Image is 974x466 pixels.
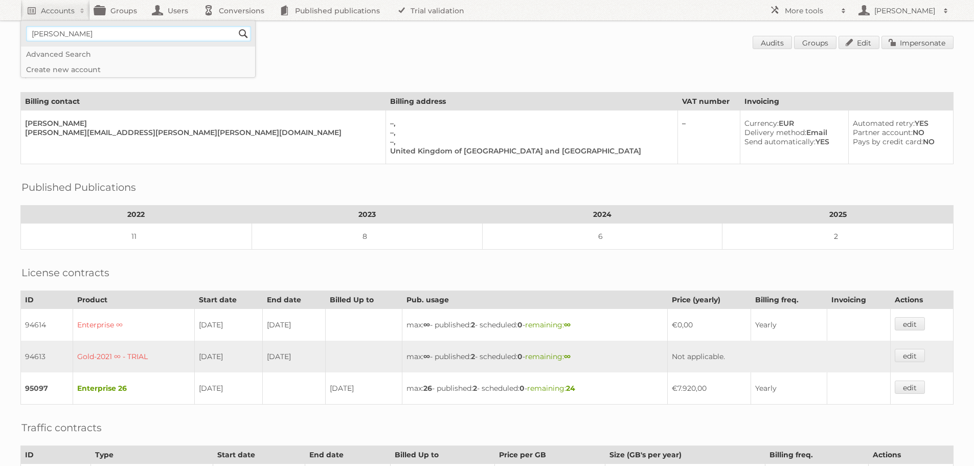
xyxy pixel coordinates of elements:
[305,446,390,464] th: End date
[263,291,326,309] th: End date
[483,224,722,250] td: 6
[390,146,670,156] div: United Kingdom of [GEOGRAPHIC_DATA] and [GEOGRAPHIC_DATA]
[21,309,73,341] td: 94614
[744,137,840,146] div: YES
[740,93,954,110] th: Invoicing
[21,93,386,110] th: Billing contact
[895,349,925,362] a: edit
[744,128,806,137] span: Delivery method:
[667,341,891,372] td: Not applicable.
[195,291,263,309] th: Start date
[853,137,945,146] div: NO
[853,119,945,128] div: YES
[471,320,475,329] strong: 2
[73,372,195,405] td: Enterprise 26
[213,446,305,464] th: Start date
[390,446,494,464] th: Billed Up to
[744,137,816,146] span: Send automatically:
[20,36,954,51] h1: Account 81957: [PERSON_NAME]
[390,128,670,137] div: –,
[252,206,483,224] th: 2023
[423,384,432,393] strong: 26
[853,128,945,137] div: NO
[566,384,575,393] strong: 24
[564,320,571,329] strong: ∞
[678,110,740,164] td: –
[73,341,195,372] td: Gold-2021 ∞ - TRIAL
[21,62,255,77] a: Create new account
[195,341,263,372] td: [DATE]
[868,446,953,464] th: Actions
[744,119,779,128] span: Currency:
[667,372,751,405] td: €7.920,00
[236,26,251,41] input: Search
[519,384,525,393] strong: 0
[90,446,213,464] th: Type
[25,128,377,137] div: [PERSON_NAME][EMAIL_ADDRESS][PERSON_NAME][PERSON_NAME][DOMAIN_NAME]
[667,309,751,341] td: €0,00
[263,309,326,341] td: [DATE]
[21,420,102,435] h2: Traffic contracts
[41,6,75,16] h2: Accounts
[744,128,840,137] div: Email
[423,320,430,329] strong: ∞
[853,119,915,128] span: Automated retry:
[891,291,954,309] th: Actions
[564,352,571,361] strong: ∞
[794,36,836,49] a: Groups
[667,291,751,309] th: Price (yearly)
[785,6,836,16] h2: More tools
[21,224,252,250] td: 11
[402,309,667,341] td: max: - published: - scheduled: -
[402,291,667,309] th: Pub. usage
[525,320,571,329] span: remaining:
[839,36,879,49] a: Edit
[753,36,792,49] a: Audits
[402,372,667,405] td: max: - published: - scheduled: -
[605,446,765,464] th: Size (GB's per year)
[73,291,195,309] th: Product
[872,6,938,16] h2: [PERSON_NAME]
[473,384,477,393] strong: 2
[853,128,913,137] span: Partner account:
[494,446,605,464] th: Price per GB
[527,384,575,393] span: remaining:
[73,309,195,341] td: Enterprise ∞
[21,180,136,195] h2: Published Publications
[21,341,73,372] td: 94613
[517,320,523,329] strong: 0
[751,372,827,405] td: Yearly
[722,206,954,224] th: 2025
[765,446,868,464] th: Billing freq.
[517,352,523,361] strong: 0
[263,341,326,372] td: [DATE]
[252,224,483,250] td: 8
[483,206,722,224] th: 2024
[325,291,402,309] th: Billed Up to
[21,291,73,309] th: ID
[402,341,667,372] td: max: - published: - scheduled: -
[895,317,925,330] a: edit
[390,137,670,146] div: –,
[386,93,678,110] th: Billing address
[423,352,430,361] strong: ∞
[325,372,402,405] td: [DATE]
[195,309,263,341] td: [DATE]
[881,36,954,49] a: Impersonate
[25,119,377,128] div: [PERSON_NAME]
[895,381,925,394] a: edit
[751,309,827,341] td: Yearly
[21,265,109,280] h2: License contracts
[21,47,255,62] a: Advanced Search
[21,446,91,464] th: ID
[21,206,252,224] th: 2022
[827,291,891,309] th: Invoicing
[21,372,73,405] td: 95097
[525,352,571,361] span: remaining:
[751,291,827,309] th: Billing freq.
[678,93,740,110] th: VAT number
[390,119,670,128] div: –,
[853,137,923,146] span: Pays by credit card:
[744,119,840,128] div: EUR
[195,372,263,405] td: [DATE]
